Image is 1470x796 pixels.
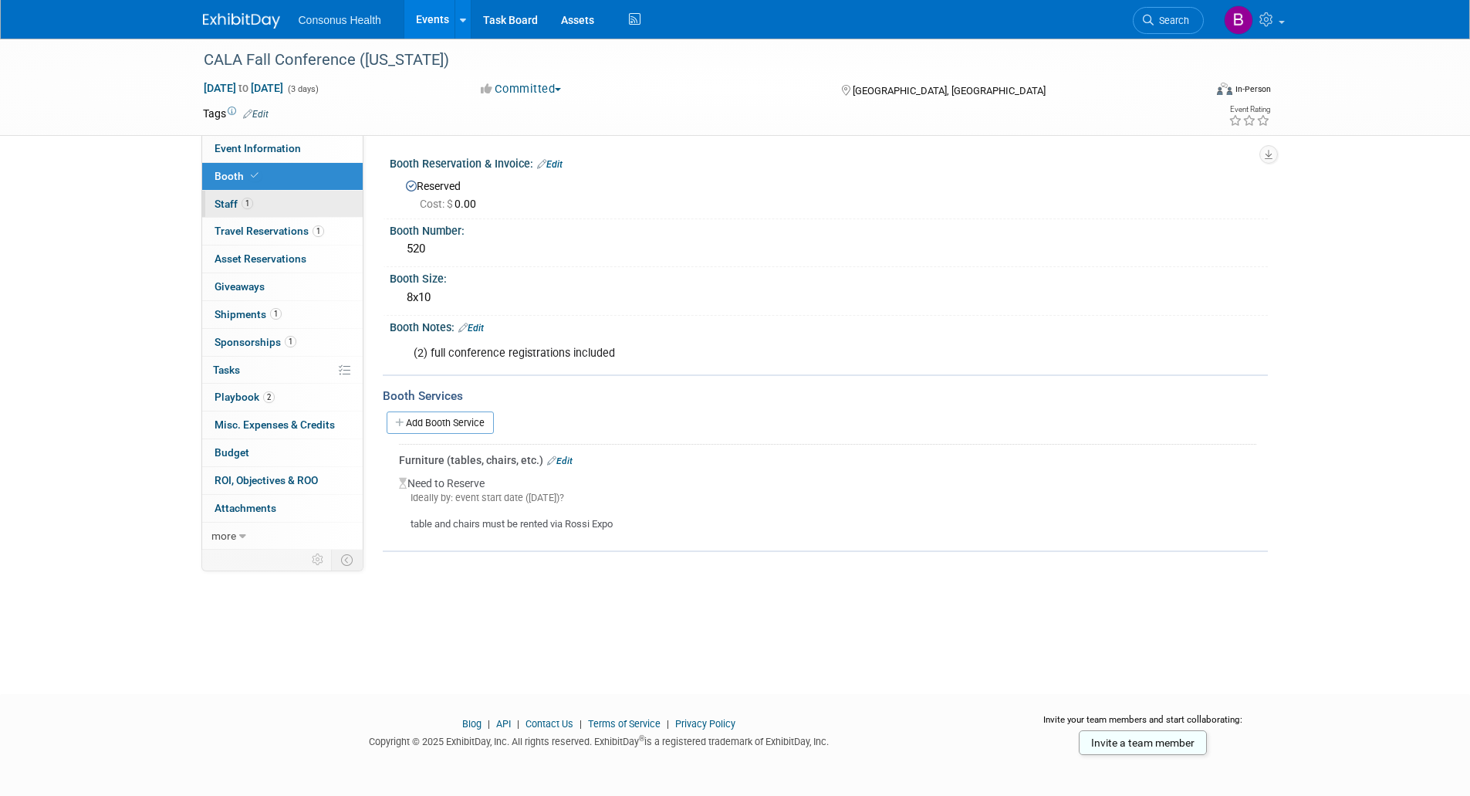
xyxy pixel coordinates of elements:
[202,384,363,411] a: Playbook2
[1113,80,1272,103] div: Event Format
[331,550,363,570] td: Toggle Event Tabs
[202,135,363,162] a: Event Information
[390,152,1268,172] div: Booth Reservation & Invoice:
[1217,83,1232,95] img: Format-Inperson.png
[401,286,1256,310] div: 8x10
[203,13,280,29] img: ExhibitDay
[215,252,306,265] span: Asset Reservations
[313,225,324,237] span: 1
[853,85,1046,97] span: [GEOGRAPHIC_DATA], [GEOGRAPHIC_DATA]
[1079,730,1207,755] a: Invite a team member
[399,468,1256,532] div: Need to Reserve
[399,491,1256,505] div: Ideally by: event start date ([DATE])?
[202,273,363,300] a: Giveaways
[202,357,363,384] a: Tasks
[537,159,563,170] a: Edit
[383,388,1268,405] div: Booth Services
[588,718,661,730] a: Terms of Service
[1228,106,1270,113] div: Event Rating
[285,336,296,347] span: 1
[202,439,363,466] a: Budget
[1019,713,1268,737] div: Invite your team members and start collaborating:
[401,174,1256,212] div: Reserved
[213,364,240,376] span: Tasks
[399,505,1256,532] div: table and chairs must be rented via Rossi Expo
[458,323,484,334] a: Edit
[401,237,1256,261] div: 520
[215,418,335,431] span: Misc. Expenses & Credits
[390,219,1268,239] div: Booth Number:
[462,718,482,730] a: Blog
[387,412,494,434] a: Add Booth Service
[243,109,269,120] a: Edit
[639,734,644,743] sup: ®
[215,391,275,403] span: Playbook
[215,336,296,348] span: Sponsorships
[525,718,573,730] a: Contact Us
[202,495,363,522] a: Attachments
[484,718,494,730] span: |
[202,246,363,273] a: Asset Reservations
[198,46,1181,74] div: CALA Fall Conference ([US_STATE])
[390,316,1268,336] div: Booth Notes:
[203,81,284,95] span: [DATE] [DATE]
[663,718,673,730] span: |
[202,523,363,550] a: more
[1154,15,1189,26] span: Search
[202,163,363,190] a: Booth
[202,218,363,245] a: Travel Reservations1
[215,280,265,293] span: Giveaways
[215,502,276,514] span: Attachments
[390,267,1268,286] div: Booth Size:
[263,391,275,403] span: 2
[236,82,251,94] span: to
[305,550,332,570] td: Personalize Event Tab Strip
[1224,5,1253,35] img: Bridget Crane
[547,456,573,466] a: Edit
[203,106,269,121] td: Tags
[211,530,236,542] span: more
[1133,7,1204,34] a: Search
[513,718,523,730] span: |
[675,718,735,730] a: Privacy Policy
[242,198,253,209] span: 1
[1235,83,1271,95] div: In-Person
[215,474,318,486] span: ROI, Objectives & ROO
[399,452,1256,468] div: Furniture (tables, chairs, etc.)
[420,198,455,210] span: Cost: $
[299,14,381,26] span: Consonus Health
[215,170,262,182] span: Booth
[403,338,1098,369] div: (2) full conference registrations included
[203,731,996,749] div: Copyright © 2025 ExhibitDay, Inc. All rights reserved. ExhibitDay is a registered trademark of Ex...
[286,84,319,94] span: (3 days)
[251,171,259,180] i: Booth reservation complete
[576,718,586,730] span: |
[202,301,363,328] a: Shipments1
[215,198,253,210] span: Staff
[215,308,282,320] span: Shipments
[420,198,482,210] span: 0.00
[215,142,301,154] span: Event Information
[475,81,567,97] button: Committed
[215,446,249,459] span: Budget
[202,467,363,494] a: ROI, Objectives & ROO
[270,308,282,320] span: 1
[496,718,511,730] a: API
[202,191,363,218] a: Staff1
[202,412,363,439] a: Misc. Expenses & Credits
[202,329,363,356] a: Sponsorships1
[215,225,324,237] span: Travel Reservations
